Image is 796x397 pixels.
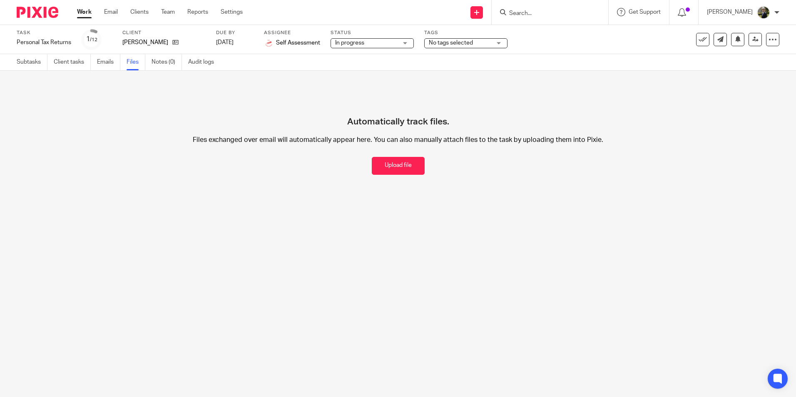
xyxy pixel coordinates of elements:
label: Task [17,30,71,36]
a: Settings [221,8,243,16]
a: Emails [97,54,120,70]
div: 1 [86,35,97,44]
label: Status [331,30,414,36]
span: [DATE] [216,40,234,45]
span: No tags selected [429,40,473,46]
label: Due by [216,30,254,36]
a: Team [161,8,175,16]
label: Tags [424,30,507,36]
span: In progress [335,40,364,46]
img: ACCOUNTING4EVERYTHING-9.jpg [757,6,770,19]
a: Email [104,8,118,16]
span: Get Support [629,9,661,15]
p: [PERSON_NAME] [122,38,168,47]
h4: Automatically track files. [347,87,449,127]
a: Subtasks [17,54,47,70]
a: Notes (0) [152,54,182,70]
small: /12 [90,37,97,42]
img: Pixie [17,7,58,18]
a: Client tasks [54,54,91,70]
div: Personal Tax Returns [17,38,71,47]
span: Self Assessment [276,39,320,47]
a: Clients [130,8,149,16]
a: Reports [187,8,208,16]
input: Search [508,10,583,17]
button: Upload file [372,157,425,175]
p: [PERSON_NAME] [707,8,753,16]
img: 1000002124.png [264,38,274,48]
label: Client [122,30,206,36]
label: Assignee [264,30,320,36]
p: Files exchanged over email will automatically appear here. You can also manually attach files to ... [144,136,652,144]
a: Files [127,54,145,70]
a: Work [77,8,92,16]
a: Audit logs [188,54,220,70]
